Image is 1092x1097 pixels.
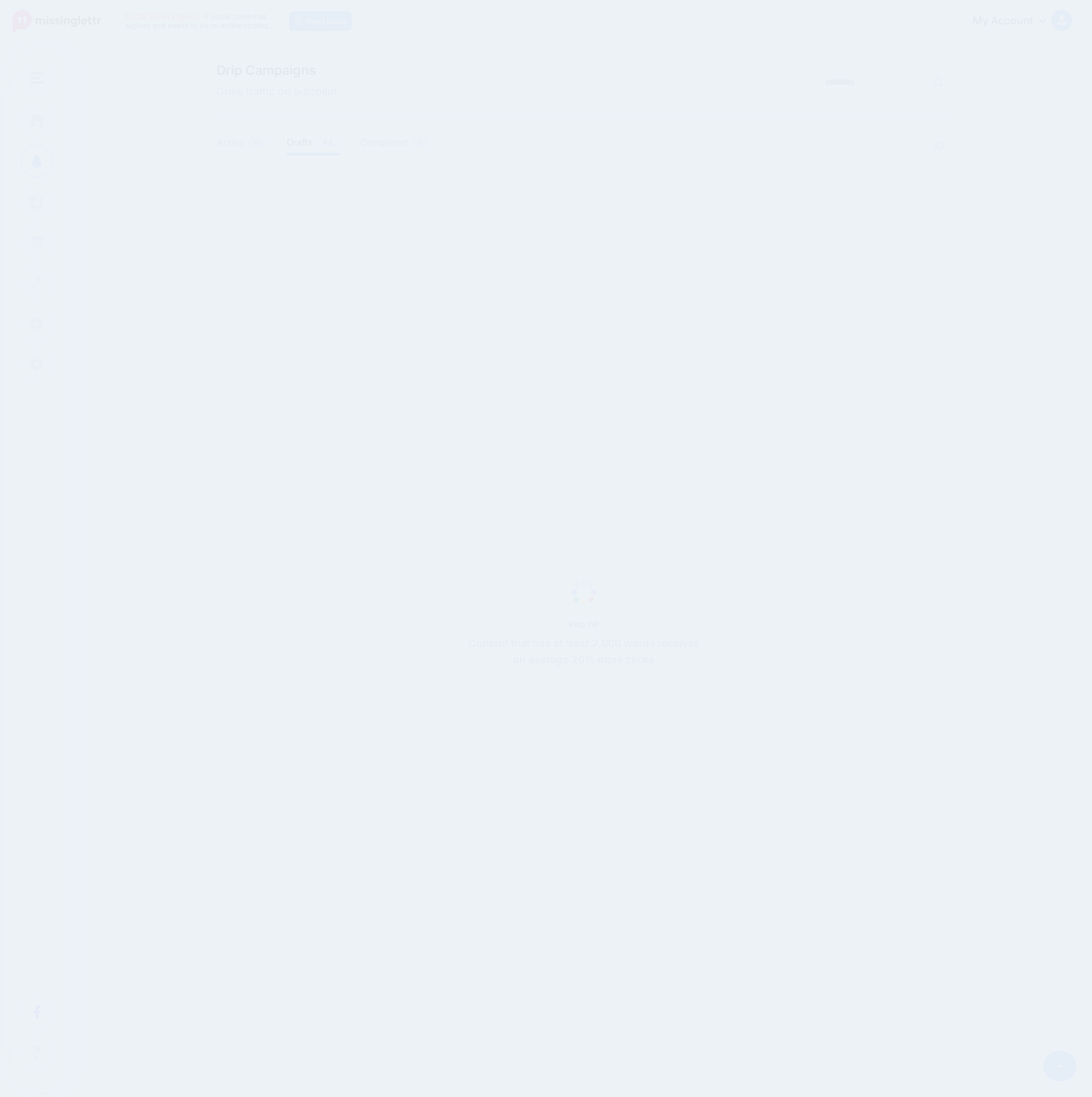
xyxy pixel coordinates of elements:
span: Social Token Expired. [125,12,201,21]
img: Missinglettr [12,10,101,32]
a: Read More [289,11,352,31]
img: menu.png [30,72,43,84]
a: Completed2 [360,135,430,150]
span: Drip Campaigns [216,64,337,77]
span: Drive traffic on autopilot [216,83,337,100]
p: Content that has at least 2,000 words receives on average 20% more clicks [461,635,707,669]
h5: PRO TIP [461,620,707,630]
span: 42 [316,136,340,148]
span: 0 [248,136,266,148]
img: settings-grey.png [934,140,944,151]
a: Active0 [216,135,267,150]
span: A social token has expired and needs to be re-authenticated… [125,12,275,30]
span: 2 [411,136,430,148]
img: search-grey-6.png [933,77,943,87]
a: Drafts42 [287,135,340,150]
a: My Account [960,5,1072,37]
